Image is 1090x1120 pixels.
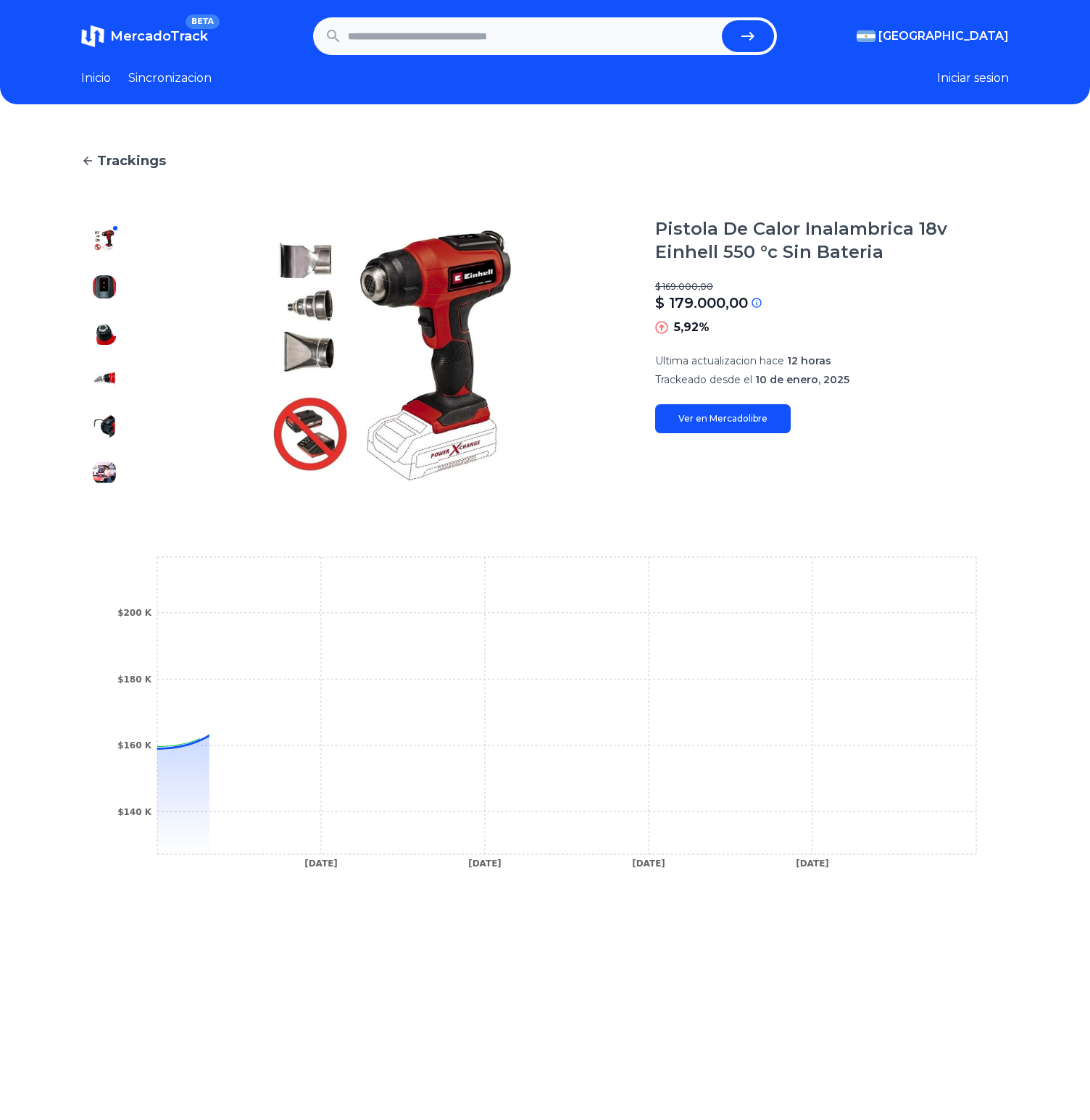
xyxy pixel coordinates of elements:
img: MercadoTrack [81,25,104,48]
img: Pistola De Calor Inalambrica 18v Einhell 550 °c Sin Bateria [93,229,116,252]
tspan: $180 K [117,674,152,685]
img: Argentina [857,30,875,42]
span: Ultima actualizacion hace [655,354,784,367]
img: Pistola De Calor Inalambrica 18v Einhell 550 °c Sin Bateria [157,217,626,496]
a: Trackings [81,151,1009,171]
img: Pistola De Calor Inalambrica 18v Einhell 550 °c Sin Bateria [93,368,116,391]
tspan: [DATE] [304,858,338,869]
p: $ 179.000,00 [655,293,748,313]
tspan: [DATE] [796,858,829,869]
tspan: [DATE] [468,858,502,869]
tspan: $140 K [117,807,152,817]
img: Pistola De Calor Inalambrica 18v Einhell 550 °c Sin Bateria [93,275,116,298]
img: Pistola De Calor Inalambrica 18v Einhell 550 °c Sin Bateria [93,322,116,345]
a: Inicio [81,70,111,87]
span: Trackings [97,151,166,171]
p: $ 169.000,00 [655,281,1009,293]
tspan: $200 K [117,608,152,618]
button: Iniciar sesion [937,70,1009,87]
h1: Pistola De Calor Inalambrica 18v Einhell 550 °c Sin Bateria [655,217,1009,264]
tspan: [DATE] [632,858,665,869]
a: Sincronizacion [128,70,212,87]
img: Pistola De Calor Inalambrica 18v Einhell 550 °c Sin Bateria [93,461,116,484]
a: MercadoTrackBETA [81,25,208,48]
span: MercadoTrack [110,28,208,44]
a: Ver en Mercadolibre [655,404,791,433]
tspan: $160 K [117,740,152,751]
span: BETA [186,14,220,29]
span: 10 de enero, 2025 [755,373,849,386]
span: Trackeado desde el [655,373,752,386]
button: [GEOGRAPHIC_DATA] [857,28,1009,45]
img: Pistola De Calor Inalambrica 18v Einhell 550 °c Sin Bateria [93,414,116,438]
span: 12 horas [787,354,831,367]
span: [GEOGRAPHIC_DATA] [878,28,1009,45]
p: 5,92% [674,319,710,336]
